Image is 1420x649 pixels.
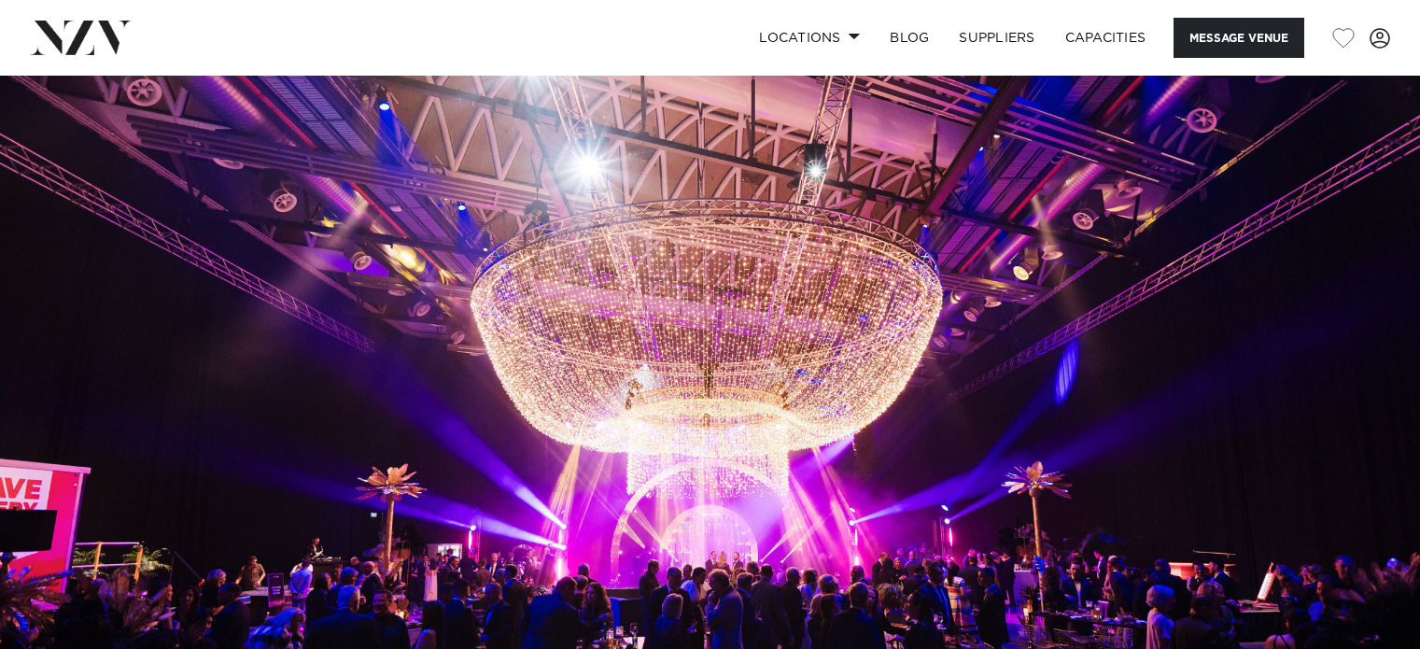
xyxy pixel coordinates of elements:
a: Capacities [1050,18,1161,58]
a: BLOG [875,18,944,58]
img: nzv-logo.png [30,21,132,54]
a: Locations [744,18,875,58]
button: Message Venue [1174,18,1304,58]
a: SUPPLIERS [944,18,1049,58]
